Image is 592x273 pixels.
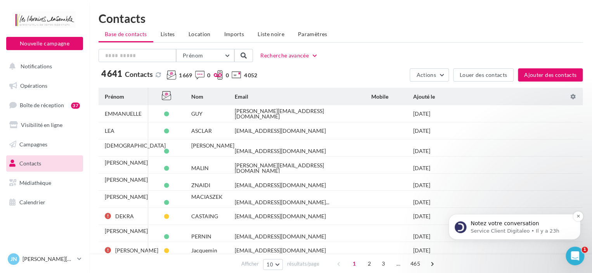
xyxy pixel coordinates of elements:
span: 1 669 [179,71,192,79]
p: Notez votre conversation [34,55,134,63]
div: [PERSON_NAME] [105,228,148,234]
a: Calendrier [5,194,85,210]
span: Prénom [105,93,124,100]
div: [PERSON_NAME] [105,177,148,183]
p: [PERSON_NAME][DATE] [23,255,74,263]
span: Médiathèque [19,179,51,186]
div: [DATE] [413,128,430,134]
span: 0 [225,71,228,79]
span: Actions [416,71,436,78]
button: Prénom [176,49,234,62]
iframe: Intercom live chat [566,247,584,265]
span: Opérations [20,82,47,89]
div: [DATE] [413,165,430,171]
div: MACIASZEK [191,194,223,200]
div: [PERSON_NAME][EMAIL_ADDRESS][DOMAIN_NAME] [235,108,359,119]
a: Visibilité en ligne [5,117,85,133]
span: résultats/page [287,260,319,268]
span: 4 052 [244,71,257,79]
a: Contacts [5,155,85,172]
button: Ajouter des contacts [518,68,583,82]
p: Message from Service Client Digitaleo, sent Il y a 23h [34,63,134,70]
div: DEKRA [115,214,134,219]
div: [PERSON_NAME] [191,143,234,148]
button: Recherche avancée [257,51,321,60]
span: Email [235,93,248,100]
a: Boîte de réception37 [5,97,85,113]
span: Prénom [183,52,203,59]
button: Actions [410,68,448,82]
span: 0 [207,71,210,79]
div: [DATE] [413,200,430,205]
span: Liste noire [258,31,284,37]
button: Louer des contacts [453,68,514,82]
span: 1 [582,247,588,253]
button: Nouvelle campagne [6,37,83,50]
a: Médiathèque [5,175,85,191]
button: Notifications [5,58,81,75]
img: Profile image for Service Client Digitaleo [17,56,30,68]
button: 10 [263,259,283,270]
div: [PERSON_NAME][EMAIL_ADDRESS][DOMAIN_NAME] [235,163,359,174]
span: Notifications [21,63,52,70]
div: [EMAIL_ADDRESS][DOMAIN_NAME] [235,248,326,253]
span: [EMAIL_ADDRESS][DOMAIN_NAME]... [235,200,329,205]
div: ZNAIDI [191,183,210,188]
div: [PERSON_NAME] [105,160,148,165]
iframe: Intercom notifications message [437,165,592,252]
button: Dismiss notification [136,46,146,56]
span: Contacts [125,70,153,78]
a: Campagnes [5,136,85,153]
span: Boîte de réception [20,102,64,108]
span: 4 641 [101,70,122,78]
span: ... [392,257,405,270]
div: [EMAIL_ADDRESS][DOMAIN_NAME] [235,148,326,154]
div: [DATE] [413,148,430,154]
div: message notification from Service Client Digitaleo, Il y a 23h. Notez votre conversation [12,49,144,75]
span: JN [10,255,17,263]
div: [PERSON_NAME] [115,248,158,253]
span: Location [189,31,211,37]
div: [PERSON_NAME] [105,194,148,200]
div: LEA [105,128,114,134]
div: CASTAING [191,214,218,219]
div: [DATE] [413,234,430,239]
div: Jacquemin [191,248,217,253]
span: 3 [377,257,389,270]
div: MALIN [191,165,209,171]
div: [DEMOGRAPHIC_DATA] [105,143,166,148]
div: PERNIN [191,234,211,239]
div: EMMANUELLE [105,111,142,117]
div: [EMAIL_ADDRESS][DOMAIN_NAME] [235,128,326,134]
span: 2 [363,257,376,270]
span: 465 [407,257,423,270]
a: Opérations [5,78,85,94]
span: Contacts [19,160,41,167]
div: ASCLAR [191,128,212,134]
span: 10 [267,261,273,268]
a: JN [PERSON_NAME][DATE] [6,252,83,266]
span: 1 [348,257,360,270]
span: Visibilité en ligne [21,122,62,128]
span: Nom [191,93,203,100]
span: Paramètres [298,31,327,37]
span: Ajouté le [413,93,435,100]
div: [EMAIL_ADDRESS][DOMAIN_NAME] [235,234,326,239]
div: 37 [71,103,80,109]
div: [DATE] [413,248,430,253]
div: GUY [191,111,203,117]
span: Afficher [241,260,259,268]
div: [DATE] [413,183,430,188]
div: [EMAIL_ADDRESS][DOMAIN_NAME] [235,183,326,188]
span: Calendrier [19,199,45,205]
div: [DATE] [413,214,430,219]
span: Imports [224,31,244,37]
div: [DATE] [413,111,430,117]
span: Campagnes [19,141,47,147]
div: [EMAIL_ADDRESS][DOMAIN_NAME] [235,214,326,219]
span: Listes [161,31,175,37]
h1: Contacts [99,12,583,24]
span: Mobile [371,93,388,100]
